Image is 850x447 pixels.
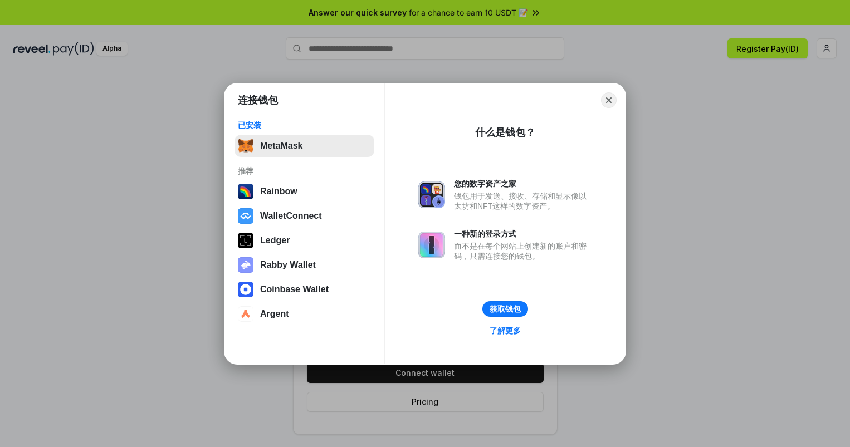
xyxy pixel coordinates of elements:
button: MetaMask [235,135,374,157]
div: 您的数字资产之家 [454,179,592,189]
div: MetaMask [260,141,302,151]
button: WalletConnect [235,205,374,227]
button: Rainbow [235,180,374,203]
div: 了解更多 [490,326,521,336]
img: svg+xml,%3Csvg%20width%3D%2228%22%20height%3D%2228%22%20viewBox%3D%220%200%2028%2028%22%20fill%3D... [238,306,253,322]
button: Argent [235,303,374,325]
div: 钱包用于发送、接收、存储和显示像以太坊和NFT这样的数字资产。 [454,191,592,211]
div: 推荐 [238,166,371,176]
img: svg+xml,%3Csvg%20width%3D%2228%22%20height%3D%2228%22%20viewBox%3D%220%200%2028%2028%22%20fill%3D... [238,282,253,297]
button: 获取钱包 [482,301,528,317]
img: svg+xml,%3Csvg%20xmlns%3D%22http%3A%2F%2Fwww.w3.org%2F2000%2Fsvg%22%20fill%3D%22none%22%20viewBox... [238,257,253,273]
h1: 连接钱包 [238,94,278,107]
img: svg+xml,%3Csvg%20xmlns%3D%22http%3A%2F%2Fwww.w3.org%2F2000%2Fsvg%22%20fill%3D%22none%22%20viewBox... [418,232,445,258]
div: Argent [260,309,289,319]
div: 一种新的登录方式 [454,229,592,239]
div: WalletConnect [260,211,322,221]
img: svg+xml,%3Csvg%20width%3D%22120%22%20height%3D%22120%22%20viewBox%3D%220%200%20120%20120%22%20fil... [238,184,253,199]
button: Coinbase Wallet [235,278,374,301]
div: Ledger [260,235,290,245]
div: 而不是在每个网站上创建新的账户和密码，只需连接您的钱包。 [454,241,592,261]
img: svg+xml,%3Csvg%20width%3D%2228%22%20height%3D%2228%22%20viewBox%3D%220%200%2028%2028%22%20fill%3D... [238,208,253,224]
button: Rabby Wallet [235,254,374,276]
a: 了解更多 [483,323,527,338]
img: svg+xml,%3Csvg%20xmlns%3D%22http%3A%2F%2Fwww.w3.org%2F2000%2Fsvg%22%20width%3D%2228%22%20height%3... [238,233,253,248]
div: Coinbase Wallet [260,284,329,294]
button: Close [601,92,617,108]
div: 什么是钱包？ [475,126,535,139]
div: 已安装 [238,120,371,130]
div: Rabby Wallet [260,260,316,270]
div: Rainbow [260,186,297,197]
img: svg+xml,%3Csvg%20fill%3D%22none%22%20height%3D%2233%22%20viewBox%3D%220%200%2035%2033%22%20width%... [238,138,253,154]
div: 获取钱包 [490,304,521,314]
img: svg+xml,%3Csvg%20xmlns%3D%22http%3A%2F%2Fwww.w3.org%2F2000%2Fsvg%22%20fill%3D%22none%22%20viewBox... [418,181,445,208]
button: Ledger [235,229,374,252]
